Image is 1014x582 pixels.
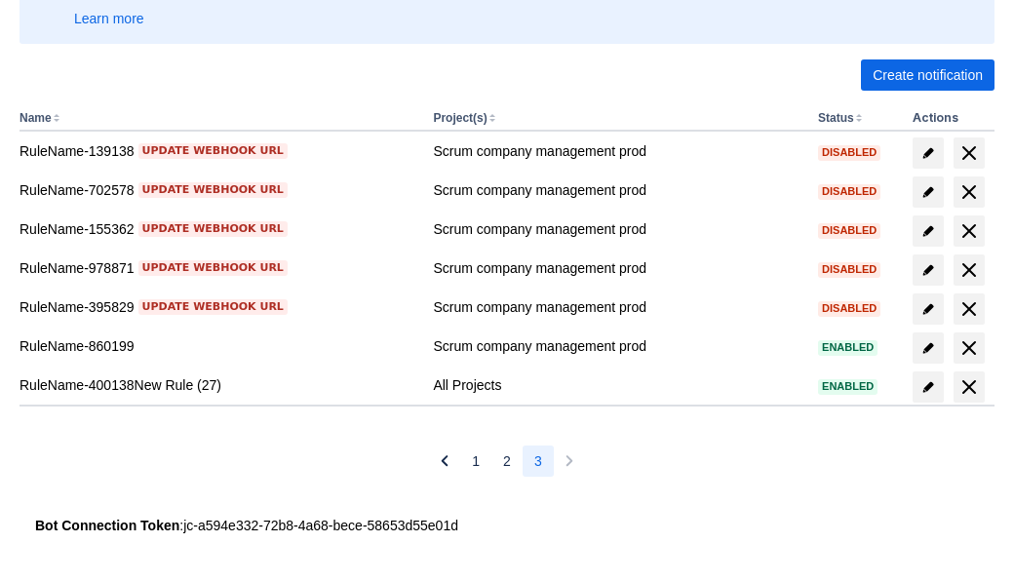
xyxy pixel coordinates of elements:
[920,145,936,161] span: edit
[818,303,880,314] span: Disabled
[429,446,584,477] nav: Pagination
[433,111,487,125] button: Project(s)
[433,375,802,395] div: All Projects
[957,336,981,360] span: delete
[957,219,981,243] span: delete
[818,111,854,125] button: Status
[142,299,284,315] span: Update webhook URL
[433,336,802,356] div: Scrum company management prod
[472,446,480,477] span: 1
[19,297,417,317] div: RuleName-395829
[920,340,936,356] span: edit
[873,59,983,91] span: Create notification
[957,258,981,282] span: delete
[74,9,144,28] a: Learn more
[433,219,802,239] div: Scrum company management prod
[19,141,417,161] div: RuleName-139138
[503,446,511,477] span: 2
[491,446,523,477] button: Page 2
[818,225,880,236] span: Disabled
[460,446,491,477] button: Page 1
[818,342,877,353] span: Enabled
[523,446,554,477] button: Page 3
[818,264,880,275] span: Disabled
[957,141,981,165] span: delete
[905,106,994,132] th: Actions
[19,111,52,125] button: Name
[35,516,979,535] div: : jc-a594e332-72b8-4a68-bece-58653d55e01d
[920,223,936,239] span: edit
[142,221,284,237] span: Update webhook URL
[818,186,880,197] span: Disabled
[957,297,981,321] span: delete
[19,258,417,278] div: RuleName-978871
[433,180,802,200] div: Scrum company management prod
[19,180,417,200] div: RuleName-702578
[433,258,802,278] div: Scrum company management prod
[818,381,877,392] span: Enabled
[433,141,802,161] div: Scrum company management prod
[818,147,880,158] span: Disabled
[920,262,936,278] span: edit
[957,180,981,204] span: delete
[142,143,284,159] span: Update webhook URL
[19,375,417,395] div: RuleName-400138New Rule (27)
[142,182,284,198] span: Update webhook URL
[957,375,981,399] span: delete
[534,446,542,477] span: 3
[554,446,585,477] button: Next
[429,446,460,477] button: Previous
[920,184,936,200] span: edit
[920,301,936,317] span: edit
[19,336,417,356] div: RuleName-860199
[433,297,802,317] div: Scrum company management prod
[920,379,936,395] span: edit
[142,260,284,276] span: Update webhook URL
[35,518,179,533] strong: Bot Connection Token
[861,59,994,91] button: Create notification
[19,219,417,239] div: RuleName-155362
